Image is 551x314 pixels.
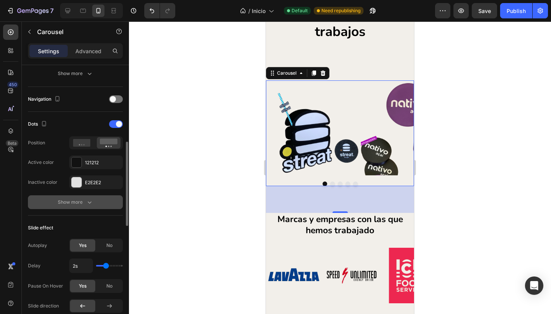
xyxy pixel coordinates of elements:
[64,160,69,165] button: Dot
[28,119,49,129] div: Dots
[87,160,92,165] button: Dot
[72,160,77,165] button: Dot
[478,8,491,14] span: Save
[248,7,250,15] span: /
[58,198,93,206] div: Show more
[79,283,86,289] span: Yes
[106,242,112,249] span: No
[57,160,61,165] button: Dot
[70,259,93,273] input: Auto
[6,191,142,216] h2: Marcas y empresas con las que hemos trabajado
[500,3,532,18] button: Publish
[116,226,171,282] img: gempages_581121125283529299-f5eb00a5-1687-4faa-85e5-0b688fd3d14a.png
[28,139,45,146] div: Position
[28,67,123,80] button: Show more
[10,48,32,55] div: Carousel
[28,159,54,166] div: Active color
[28,179,57,186] div: Inactive color
[472,3,497,18] button: Save
[507,7,526,15] div: Publish
[28,242,47,249] div: Autoplay
[266,21,414,314] iframe: Design area
[28,195,123,209] button: Show more
[321,7,360,14] span: Need republishing
[50,6,54,15] p: 7
[85,159,121,166] div: 121212
[38,47,59,55] p: Settings
[525,276,543,295] div: Open Intercom Messenger
[80,160,84,165] button: Dot
[106,283,112,289] span: No
[95,59,190,154] img: gempages_581121125283529299-425d40eb-fb25-45d8-ab1f-abaa5894b4b0.png
[28,303,59,309] div: Slide direction
[3,3,57,18] button: 7
[252,7,266,15] span: Inicio
[28,224,53,231] div: Slide effect
[7,82,18,88] div: 450
[75,47,101,55] p: Advanced
[58,226,114,282] img: gempages_581121125283529299-464b229d-b945-4475-a61e-a247d3927943.png
[28,262,41,269] div: Delay
[28,283,63,289] div: Pause On Hover
[58,70,93,77] div: Show more
[79,242,86,249] span: Yes
[6,140,18,146] div: Beta
[85,179,121,186] div: E2E2E2
[37,27,102,36] p: Carousel
[28,94,62,105] div: Navigation
[292,7,308,14] span: Default
[144,3,175,18] div: Undo/Redo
